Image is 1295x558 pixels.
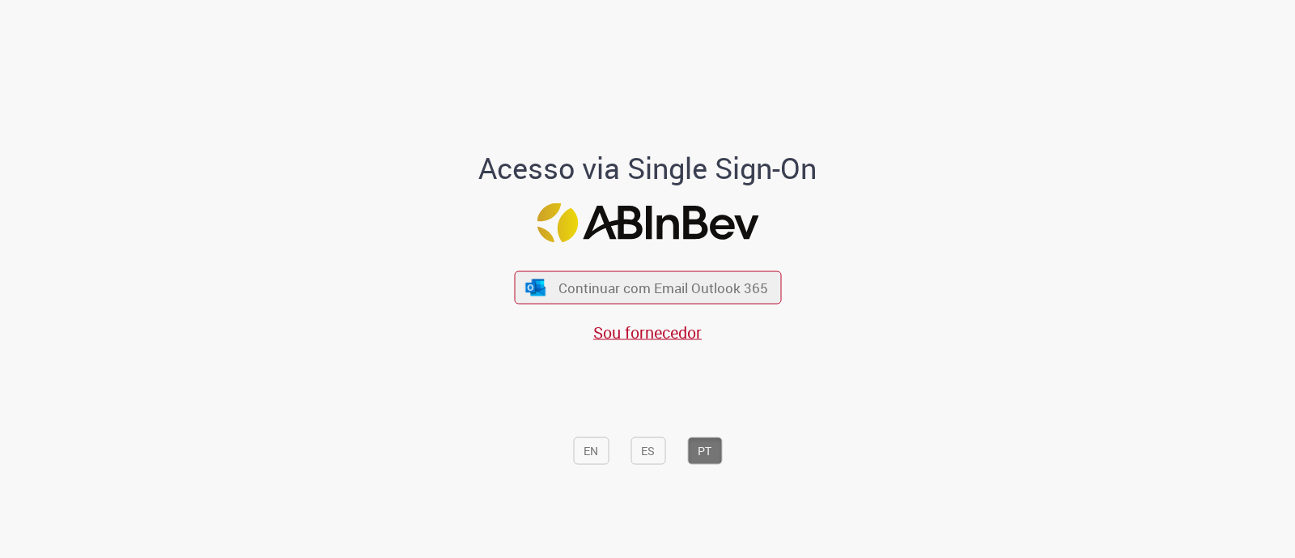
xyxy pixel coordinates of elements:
button: PT [687,437,722,464]
img: ícone Azure/Microsoft 360 [524,279,547,296]
button: EN [573,437,609,464]
button: ES [631,437,665,464]
img: Logo ABInBev [537,203,758,243]
h1: Acesso via Single Sign-On [423,151,873,184]
span: Continuar com Email Outlook 365 [558,279,768,297]
a: Sou fornecedor [593,322,702,343]
button: ícone Azure/Microsoft 360 Continuar com Email Outlook 365 [514,271,781,305]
